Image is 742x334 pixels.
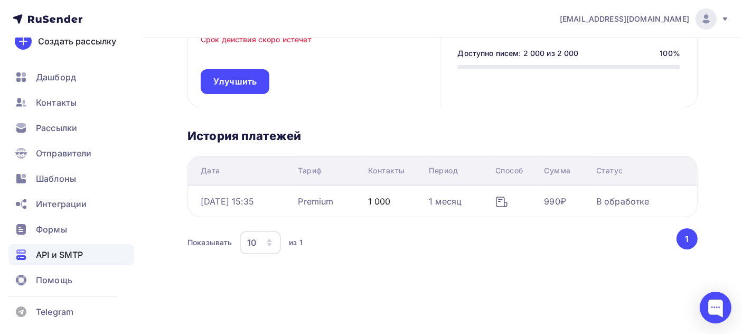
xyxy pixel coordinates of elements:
[429,165,458,176] div: Период
[8,219,134,240] a: Формы
[239,230,281,255] button: 10
[36,122,77,134] span: Рассылки
[187,237,232,248] div: Показывать
[429,195,462,208] div: 1 месяц
[596,195,650,208] div: В обработке
[560,8,729,30] a: [EMAIL_ADDRESS][DOMAIN_NAME]
[289,237,303,248] div: из 1
[368,195,391,208] div: 1 000
[201,34,312,45] p: Срок действия скоро истечет
[560,14,689,24] span: [EMAIL_ADDRESS][DOMAIN_NAME]
[298,165,322,176] div: Тариф
[201,195,255,208] div: [DATE] 15:35
[495,165,523,176] div: Способ
[36,96,77,109] span: Контакты
[213,76,257,88] span: Улучшить
[187,128,698,143] h3: История платежей
[298,195,333,208] div: Premium
[36,71,76,83] span: Дашборд
[36,147,92,160] span: Отправители
[36,223,67,236] span: Формы
[36,248,83,261] span: API и SMTP
[660,48,680,59] div: 100%
[36,198,87,210] span: Интеграции
[201,69,269,94] a: Улучшить
[8,168,134,189] a: Шаблоны
[36,172,76,185] span: Шаблоны
[8,67,134,88] a: Дашборд
[38,35,116,48] div: Создать рассылку
[544,195,566,208] div: 990₽
[544,165,571,176] div: Сумма
[247,236,256,249] div: 10
[201,165,220,176] div: Дата
[36,274,72,286] span: Помощь
[8,143,134,164] a: Отправители
[8,117,134,138] a: Рассылки
[596,165,623,176] div: Статус
[677,228,698,249] button: Go to page 1
[368,165,405,176] div: Контакты
[8,92,134,113] a: Контакты
[36,305,73,318] span: Telegram
[675,228,698,249] ul: Pagination
[457,48,578,59] div: Доступно писем: 2 000 из 2 000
